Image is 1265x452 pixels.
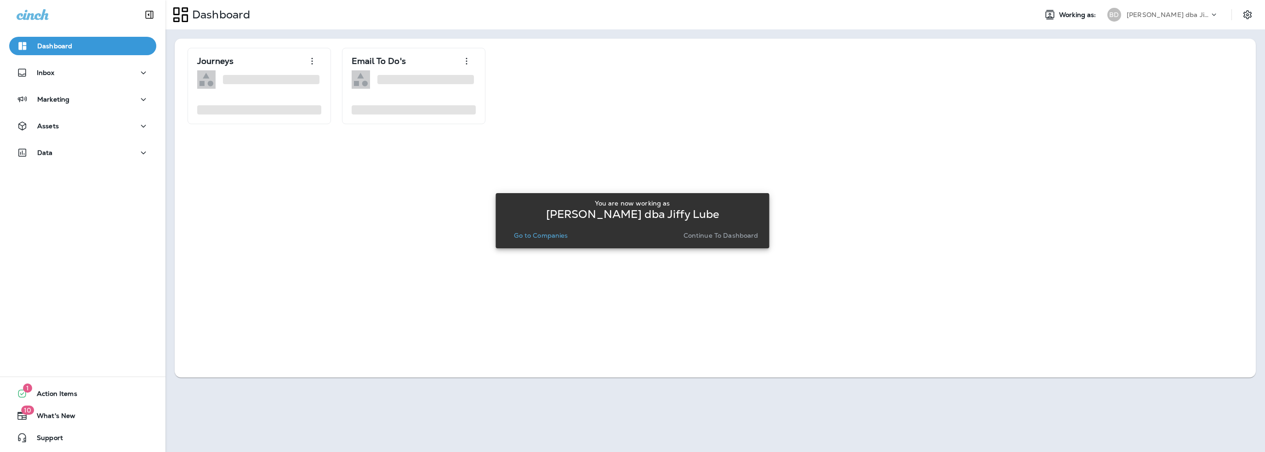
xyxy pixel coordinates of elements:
button: Collapse Sidebar [137,6,162,24]
p: Go to Companies [514,232,568,239]
span: Action Items [28,390,77,401]
p: Marketing [37,96,69,103]
span: Working as: [1059,11,1098,19]
span: What's New [28,412,75,423]
p: Dashboard [37,42,72,50]
p: Continue to Dashboard [684,232,758,239]
button: 1Action Items [9,384,156,403]
p: Inbox [37,69,54,76]
p: You are now working as [595,200,670,207]
button: Support [9,429,156,447]
button: Marketing [9,90,156,109]
span: 1 [23,383,32,393]
button: Assets [9,117,156,135]
p: Data [37,149,53,156]
div: BD [1107,8,1121,22]
p: Email To Do's [352,57,406,66]
p: Assets [37,122,59,130]
button: Dashboard [9,37,156,55]
button: 10What's New [9,406,156,425]
p: Journeys [197,57,234,66]
span: Support [28,434,63,445]
button: Go to Companies [510,229,571,242]
span: 10 [21,406,34,415]
p: [PERSON_NAME] dba Jiffy Lube [546,211,719,218]
button: Inbox [9,63,156,82]
p: [PERSON_NAME] dba Jiffy Lube [1127,11,1209,18]
button: Data [9,143,156,162]
button: Continue to Dashboard [680,229,762,242]
button: Settings [1239,6,1256,23]
p: Dashboard [188,8,250,22]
